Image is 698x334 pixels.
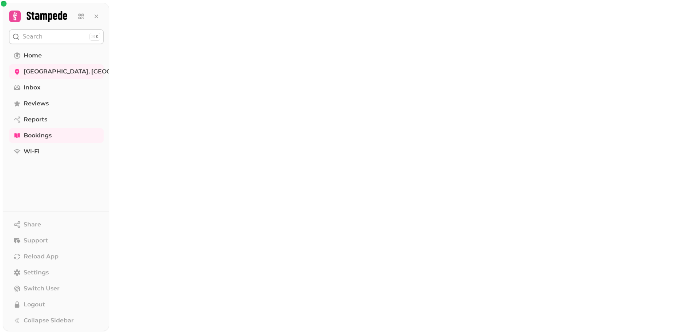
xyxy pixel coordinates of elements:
span: Collapse Sidebar [24,316,74,325]
button: Support [9,233,104,248]
div: ⌘K [89,33,100,41]
p: Search [23,32,43,41]
a: Settings [9,265,104,280]
span: Share [24,220,41,229]
span: [GEOGRAPHIC_DATA], [GEOGRAPHIC_DATA] [24,67,156,76]
button: Reload App [9,249,104,264]
a: Wi-Fi [9,144,104,159]
span: Home [24,51,42,60]
span: Reviews [24,99,49,108]
span: Wi-Fi [24,147,40,156]
button: Search⌘K [9,29,104,44]
span: Inbox [24,83,40,92]
span: Switch User [24,284,60,293]
span: Reports [24,115,47,124]
span: Settings [24,268,49,277]
a: Home [9,48,104,63]
button: Switch User [9,281,104,296]
a: Inbox [9,80,104,95]
span: Bookings [24,131,52,140]
a: Bookings [9,128,104,143]
button: Logout [9,297,104,312]
button: Collapse Sidebar [9,313,104,328]
span: Support [24,236,48,245]
a: Reports [9,112,104,127]
span: Logout [24,300,45,309]
a: [GEOGRAPHIC_DATA], [GEOGRAPHIC_DATA] [9,64,104,79]
button: Share [9,217,104,232]
a: Reviews [9,96,104,111]
span: Reload App [24,252,59,261]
